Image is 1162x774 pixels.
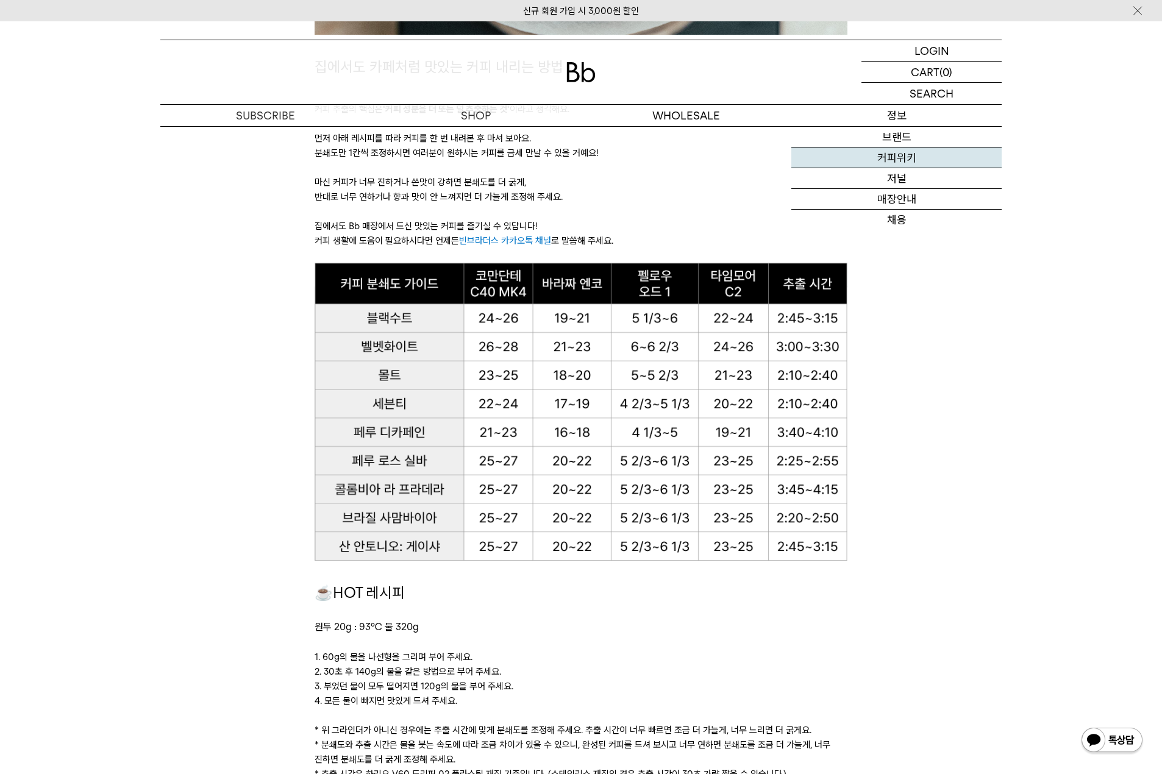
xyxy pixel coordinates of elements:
[791,127,1002,147] a: 브랜드
[566,62,596,82] img: 로고
[160,105,371,126] a: SUBSCRIBE
[459,235,551,246] a: 빈브라더스 카카오톡 채널
[315,263,847,560] img: b8bfb30a7f084624ecec1d801097366b_184348.png
[315,621,419,633] span: 원두 20g : 93℃ 물 320g
[914,40,949,61] p: LOGIN
[315,131,847,146] p: 먼저 아래 레시피를 따라 커피를 한 번 내려본 후 마셔 보아요.
[861,62,1002,83] a: CART (0)
[911,62,939,82] p: CART
[581,105,791,126] p: WHOLESALE
[861,40,1002,62] a: LOGIN
[791,147,1002,168] a: 커피위키
[315,584,405,602] span: ☕HOT 레시피
[315,679,847,694] p: 3. 부었던 물이 모두 떨어지면 120g의 물을 부어 주세요.
[791,168,1002,189] a: 저널
[315,190,847,204] p: 반대로 너무 연하거나 향과 맛이 안 느껴지면 더 가늘게 조정해 주세요.
[315,694,847,708] p: 4. 모든 물이 빠지면 맛있게 드셔 주세요.
[315,737,847,767] p: * 분쇄도와 추출 시간은 물을 붓는 속도에 따라 조금 차이가 있을 수 있으니, 완성된 커피를 드셔 보시고 너무 연하면 분쇄도를 조금 더 가늘게, 너무 진하면 분쇄도를 더 굵게...
[791,189,1002,210] a: 매장안내
[315,146,847,160] p: 분쇄도만 1칸씩 조정하시면 여러분이 원하시는 커피를 금세 만날 수 있을 거예요!
[939,62,952,82] p: (0)
[1080,726,1144,756] img: 카카오톡 채널 1:1 채팅 버튼
[523,5,639,16] a: 신규 회원 가입 시 3,000원 할인
[791,105,1002,126] p: 정보
[910,83,953,104] p: SEARCH
[315,175,847,190] p: 마신 커피가 너무 진하거나 쓴맛이 강하면 분쇄도를 더 굵게,
[371,105,581,126] a: SHOP
[315,219,847,233] p: 집에서도 Bb 매장에서 드신 맛있는 커피를 즐기실 수 있답니다!
[315,650,847,664] p: 1. 60g의 물을 나선형을 그리며 부어 주세요.
[791,210,1002,230] a: 채용
[315,664,847,679] p: 2. 30초 후 140g의 물을 같은 방법으로 부어 주세요.
[315,233,847,248] p: 커피 생활에 도움이 필요하시다면 언제든 로 말씀해 주세요.
[315,723,847,737] p: * 위 그라인더가 아니신 경우에는 추출 시간에 맞게 분쇄도를 조정해 주세요. 추출 시간이 너무 빠르면 조금 더 가늘게, 너무 느리면 더 굵게요.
